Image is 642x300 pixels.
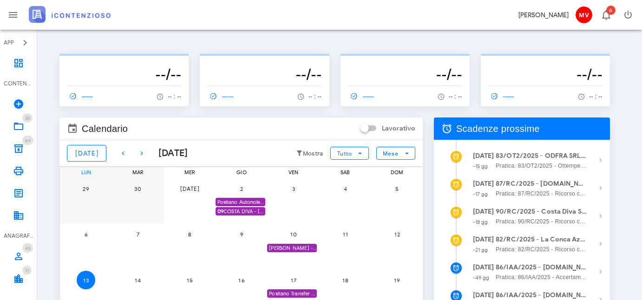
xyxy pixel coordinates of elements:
strong: 86/IAA/2025 - [DOMAIN_NAME] BUILDINGS & SERVICES SRL - Ufficio deve decidere [496,262,587,273]
button: 3 [284,179,303,198]
div: [PERSON_NAME] [518,10,569,20]
div: lun [60,167,112,177]
span: Pratica: 82/RC/2025 - Ricorso contro Comune di Conca Dei Marini [496,245,587,254]
span: 29 [77,185,95,192]
span: Pratica: 87/RC/2025 - Ricorso contro Direzione Provinciale di [GEOGRAPHIC_DATA] [496,189,587,198]
strong: [DATE] [473,208,494,215]
span: Scadenze prossime [456,121,540,136]
div: sab [319,167,372,177]
button: 17 [284,271,303,289]
span: -- : -- [168,93,181,100]
strong: [DATE] [473,291,494,299]
button: Mese [376,147,415,160]
a: ------ [348,90,379,103]
span: 43 [25,245,30,251]
button: Mostra dettagli [591,235,610,253]
img: logo-text-2x.png [29,6,111,23]
button: Mostra dettagli [591,262,610,281]
span: 13 [77,277,95,284]
small: -15 gg [473,163,488,170]
strong: 87/RC/2025 - [DOMAIN_NAME] BUILDINGS & SERVICES SRL - Inviare Ricorso [496,179,587,189]
span: 12 [388,231,406,238]
span: -- : -- [308,93,322,100]
span: ------ [348,92,375,100]
button: [DATE] [67,145,106,162]
button: Tutto [330,147,368,160]
button: 14 [129,271,147,289]
span: 16 [232,277,251,284]
button: 4 [336,179,354,198]
span: Distintivo [22,113,33,123]
button: 18 [336,271,354,289]
div: ANAGRAFICA [4,232,33,240]
div: dom [371,167,423,177]
button: 16 [232,271,251,289]
button: 6 [77,225,95,244]
span: [DATE] [180,185,200,192]
span: 17 [284,277,303,284]
button: Mostra dettagli [591,179,610,197]
span: 3 [284,185,303,192]
span: ------ [488,92,515,100]
button: 10 [284,225,303,244]
small: -17 gg [473,191,488,197]
span: Calendario [82,121,128,136]
span: 9 [232,231,251,238]
div: [PERSON_NAME] - Comunicazione Schema d'atto notificato il [DATE] anno 2019 [267,244,317,253]
span: Pratica: 90/RC/2025 - Ricorso contro Direzione Provinciale di [GEOGRAPHIC_DATA] [496,217,587,226]
a: ------ [207,90,238,103]
div: mar [112,167,164,177]
span: 2 [232,185,251,192]
span: Tutto [337,150,352,157]
span: Distintivo [606,6,616,15]
a: ------ [67,90,98,103]
p: -------------- [348,58,462,65]
button: 30 [129,179,147,198]
strong: [DATE] [473,152,494,160]
strong: 90/RC/2025 - Costa Diva Srls - Inviare Ricorso [496,207,587,217]
span: 18 [336,277,354,284]
span: 30 [129,185,147,192]
button: 13 [77,271,95,289]
label: Lavorativo [382,124,415,133]
button: 7 [129,225,147,244]
small: Mostra [303,150,323,157]
button: 5 [388,179,406,198]
span: Pratica: 83/OT2/2025 - Ottemperanza contro Direzione Provinciale di [GEOGRAPHIC_DATA] [496,161,587,170]
span: 6 [77,231,95,238]
p: -------------- [207,58,321,65]
span: 10 [284,231,303,238]
span: Pratica: 86/IAA/2025 - Accertamento con Adesione contro Direzione Provinciale di [GEOGRAPHIC_DATA] [496,273,587,282]
span: ------ [67,92,94,100]
span: 11 [336,231,354,238]
button: 9 [232,225,251,244]
span: ------ [207,92,234,100]
strong: [DATE] [473,263,494,271]
button: MV [572,4,595,26]
strong: [DATE] [473,235,494,243]
button: Distintivo [595,4,617,26]
strong: 09 [217,208,223,215]
span: Mese [382,150,399,157]
a: ------ [488,90,519,103]
span: 11 [25,267,29,274]
button: Mostra dettagli [591,207,610,225]
button: 15 [180,271,199,289]
button: 11 [336,225,354,244]
p: -------------- [67,58,181,65]
h3: --/-- [207,65,321,84]
span: 4 [336,185,354,192]
button: 19 [388,271,406,289]
button: 8 [180,225,199,244]
span: 5 [388,185,406,192]
div: ven [267,167,320,177]
div: [DATE] [151,146,188,160]
h3: --/-- [348,65,462,84]
span: Distintivo [22,136,33,145]
div: gio [216,167,268,177]
strong: 82/RC/2025 - La Conca Azzurra S.r.l. - Deposita la Costituzione in Giudizio [496,235,587,245]
span: 15 [180,277,199,284]
div: Positano Transfer Coop. - SCADE 1^ istanza accertamento con adesione [267,289,317,298]
span: 19 [388,277,406,284]
span: 7 [129,231,147,238]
